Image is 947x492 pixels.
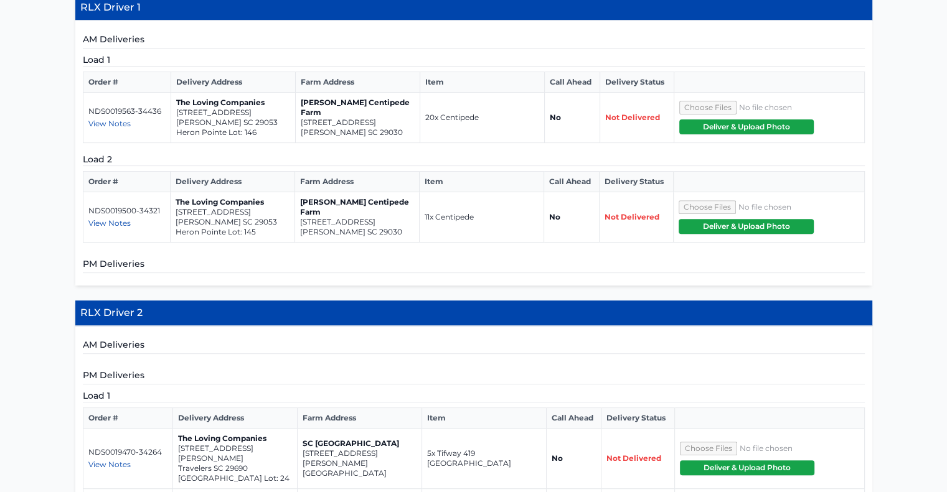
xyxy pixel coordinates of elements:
p: The Loving Companies [176,197,290,207]
span: View Notes [88,460,131,469]
strong: No [550,113,561,122]
p: The Loving Companies [178,434,292,443]
p: [PERSON_NAME] SC 29030 [300,227,414,237]
td: 11x Centipede [419,192,544,243]
p: [STREET_ADDRESS] [300,217,414,227]
p: [STREET_ADDRESS][PERSON_NAME] [303,448,417,468]
th: Delivery Address [171,72,296,93]
th: Call Ahead [546,408,601,429]
span: Not Delivered [605,113,660,122]
th: Order # [83,408,172,429]
p: [STREET_ADDRESS] [301,118,415,128]
th: Farm Address [294,172,419,192]
th: Farm Address [297,408,422,429]
span: Not Delivered [606,453,661,463]
td: 5x Tifway 419 [GEOGRAPHIC_DATA] [422,429,546,489]
th: Item [420,72,545,93]
span: Not Delivered [605,212,659,221]
th: Delivery Address [170,172,294,192]
p: Heron Pointe Lot: 145 [176,227,290,237]
p: Travelers SC 29690 [178,463,292,473]
p: [GEOGRAPHIC_DATA] Lot: 24 [178,473,292,483]
p: SC [GEOGRAPHIC_DATA] [303,439,417,448]
th: Call Ahead [544,172,599,192]
th: Delivery Status [601,408,675,429]
p: [PERSON_NAME] SC 29053 [176,217,290,227]
strong: No [549,212,560,221]
th: Delivery Status [599,172,673,192]
h4: RLX Driver 2 [75,300,872,326]
th: Delivery Status [600,72,674,93]
th: Delivery Address [172,408,297,429]
th: Order # [83,72,171,93]
p: [PERSON_NAME] Centipede Farm [301,98,415,118]
p: [PERSON_NAME] Centipede Farm [300,197,414,217]
h5: AM Deliveries [83,338,865,354]
p: NDS0019563-34436 [88,106,166,116]
p: Heron Pointe Lot: 146 [176,128,290,137]
th: Call Ahead [545,72,600,93]
button: Deliver & Upload Photo [680,460,814,475]
p: [STREET_ADDRESS][PERSON_NAME] [178,443,292,463]
p: [PERSON_NAME] SC 29053 [176,118,290,128]
p: [GEOGRAPHIC_DATA] [303,468,417,478]
h5: Load 1 [83,389,865,402]
h5: PM Deliveries [83,258,865,273]
p: NDS0019500-34321 [88,206,165,216]
h5: Load 2 [83,153,865,166]
strong: No [552,453,563,463]
p: [STREET_ADDRESS] [176,108,290,118]
th: Item [422,408,546,429]
p: NDS0019470-34264 [88,447,167,457]
td: 20x Centipede [420,93,545,143]
h5: Load 1 [83,53,865,67]
h5: AM Deliveries [83,33,865,49]
th: Order # [83,172,170,192]
p: [PERSON_NAME] SC 29030 [301,128,415,137]
p: The Loving Companies [176,98,290,108]
button: Deliver & Upload Photo [679,219,814,234]
span: View Notes [88,119,131,128]
span: View Notes [88,218,131,228]
th: Item [419,172,544,192]
h5: PM Deliveries [83,369,865,384]
p: [STREET_ADDRESS] [176,207,290,217]
th: Farm Address [296,72,420,93]
button: Deliver & Upload Photo [679,119,814,134]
